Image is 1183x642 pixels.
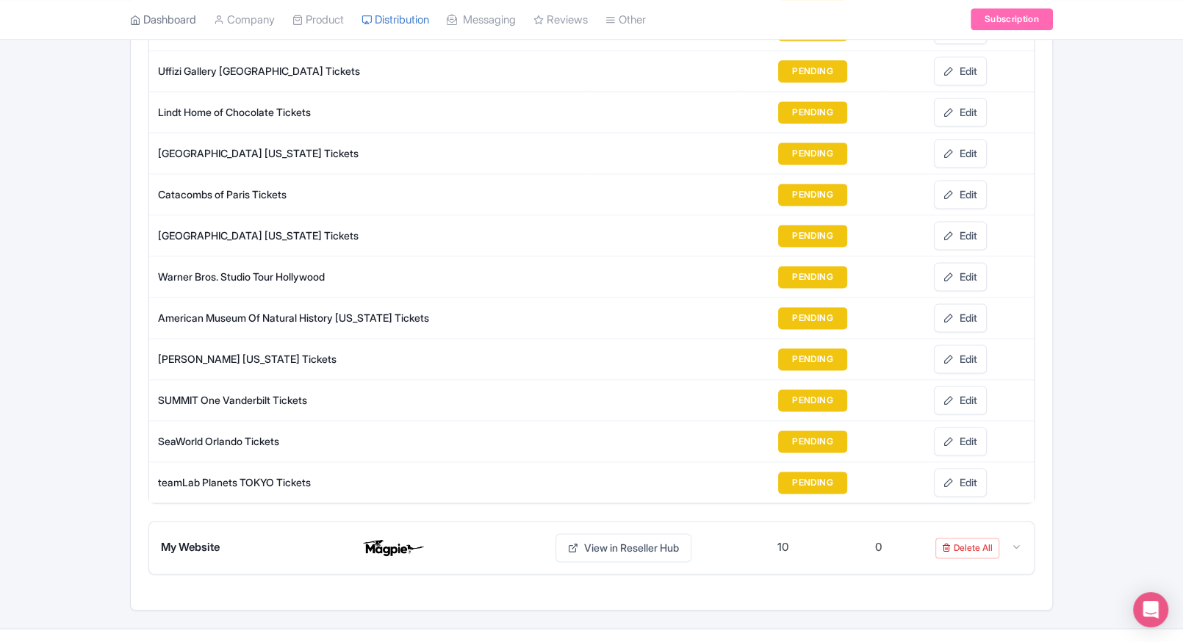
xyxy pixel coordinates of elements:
[158,63,591,79] div: Uffizi Gallery [GEOGRAPHIC_DATA] Tickets
[158,310,591,325] div: American Museum Of Natural History [US_STATE] Tickets
[158,187,591,202] div: Catacombs of Paris Tickets
[158,228,591,243] div: [GEOGRAPHIC_DATA] [US_STATE] Tickets
[778,348,847,370] button: PENDING
[934,180,987,209] a: Edit
[934,221,987,250] a: Edit
[1133,592,1168,627] div: Open Intercom Messenger
[935,538,999,558] a: Delete All
[161,539,220,556] span: My Website
[934,386,987,414] a: Edit
[778,307,847,329] button: PENDING
[158,392,591,408] div: SUMMIT One Vanderbilt Tickets
[971,9,1053,31] a: Subscription
[158,433,591,449] div: SeaWorld Orlando Tickets
[778,472,847,494] button: PENDING
[778,143,847,165] button: PENDING
[778,60,847,82] button: PENDING
[778,225,847,247] button: PENDING
[778,266,847,288] button: PENDING
[158,475,591,490] div: teamLab Planets TOKYO Tickets
[934,98,987,126] a: Edit
[778,430,847,452] button: PENDING
[358,536,428,560] img: My Website
[934,303,987,332] a: Edit
[934,345,987,373] a: Edit
[778,101,847,123] button: PENDING
[158,351,591,367] div: [PERSON_NAME] [US_STATE] Tickets
[555,533,691,562] a: View in Reseller Hub
[934,468,987,497] a: Edit
[158,145,591,161] div: [GEOGRAPHIC_DATA] [US_STATE] Tickets
[158,269,591,284] div: Warner Bros. Studio Tour Hollywood
[934,57,987,85] a: Edit
[934,139,987,167] a: Edit
[777,539,788,556] div: 10
[778,184,847,206] button: PENDING
[158,104,591,120] div: Lindt Home of Chocolate Tickets
[934,262,987,291] a: Edit
[934,427,987,455] a: Edit
[875,539,882,556] div: 0
[778,389,847,411] button: PENDING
